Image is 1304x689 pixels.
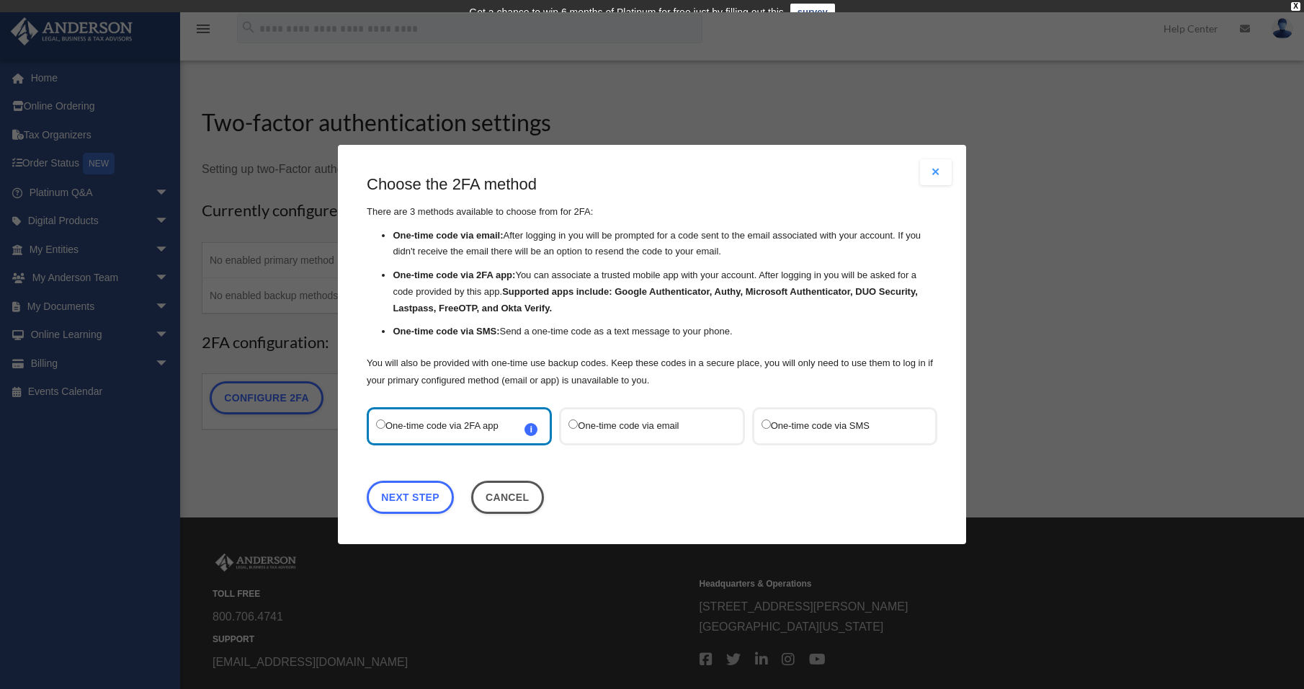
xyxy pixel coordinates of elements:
div: There are 3 methods available to choose from for 2FA: [367,174,937,389]
span: i [524,423,537,436]
strong: One-time code via 2FA app: [393,270,515,280]
p: You will also be provided with one-time use backup codes. Keep these codes in a secure place, you... [367,355,937,389]
input: One-time code via SMS [762,419,771,429]
input: One-time code via email [568,419,578,429]
strong: One-time code via SMS: [393,326,499,337]
button: Close this dialog window [471,481,544,514]
label: One-time code via email [568,417,720,436]
h3: Choose the 2FA method [367,174,937,196]
button: Close modal [920,159,952,185]
div: Get a chance to win 6 months of Platinum for free just by filling out this [469,4,784,21]
li: After logging in you will be prompted for a code sent to the email associated with your account. ... [393,228,937,261]
li: You can associate a trusted mobile app with your account. After logging in you will be asked for ... [393,267,937,316]
a: Next Step [367,481,454,514]
strong: One-time code via email: [393,230,503,241]
label: One-time code via SMS [762,417,914,436]
div: close [1291,2,1300,11]
li: Send a one-time code as a text message to your phone. [393,324,937,341]
input: One-time code via 2FA appi [376,419,385,429]
label: One-time code via 2FA app [376,417,528,436]
a: survey [790,4,835,21]
strong: Supported apps include: Google Authenticator, Authy, Microsoft Authenticator, DUO Security, Lastp... [393,286,917,314]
